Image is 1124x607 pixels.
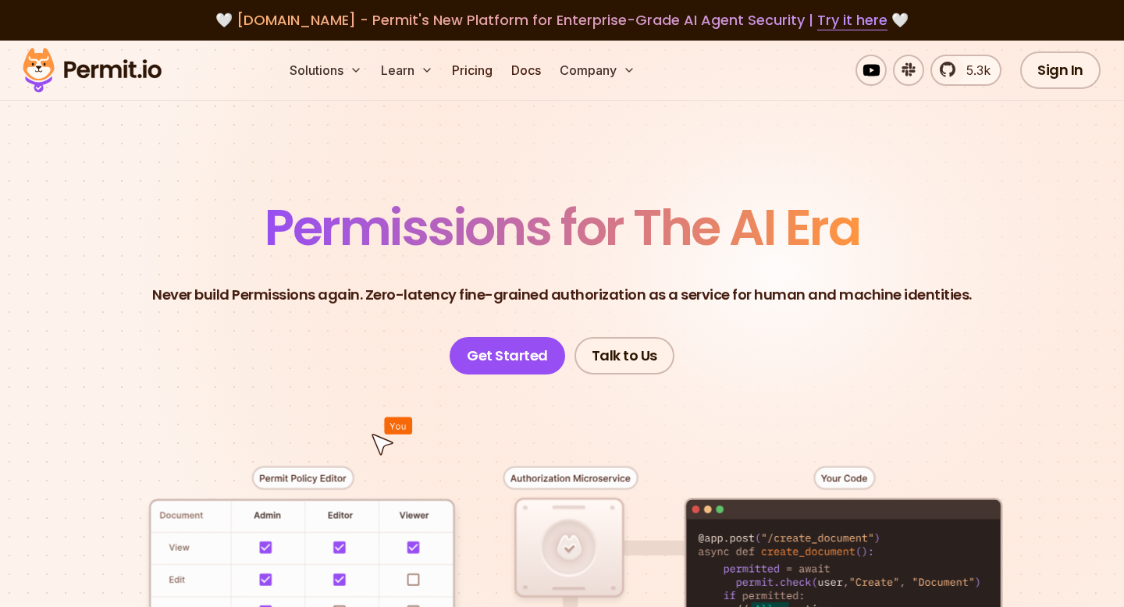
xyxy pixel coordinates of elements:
button: Learn [375,55,439,86]
img: Permit logo [16,44,169,97]
button: Company [553,55,642,86]
a: Try it here [817,10,887,30]
span: Permissions for The AI Era [265,193,859,262]
a: 5.3k [930,55,1001,86]
p: Never build Permissions again. Zero-latency fine-grained authorization as a service for human and... [152,284,972,306]
a: Talk to Us [574,337,674,374]
div: 🤍 🤍 [37,9,1087,31]
a: Sign In [1020,51,1101,89]
a: Get Started [450,337,565,374]
span: [DOMAIN_NAME] - Permit's New Platform for Enterprise-Grade AI Agent Security | [237,10,887,30]
span: 5.3k [957,61,991,80]
a: Docs [505,55,547,86]
button: Solutions [283,55,368,86]
a: Pricing [446,55,499,86]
